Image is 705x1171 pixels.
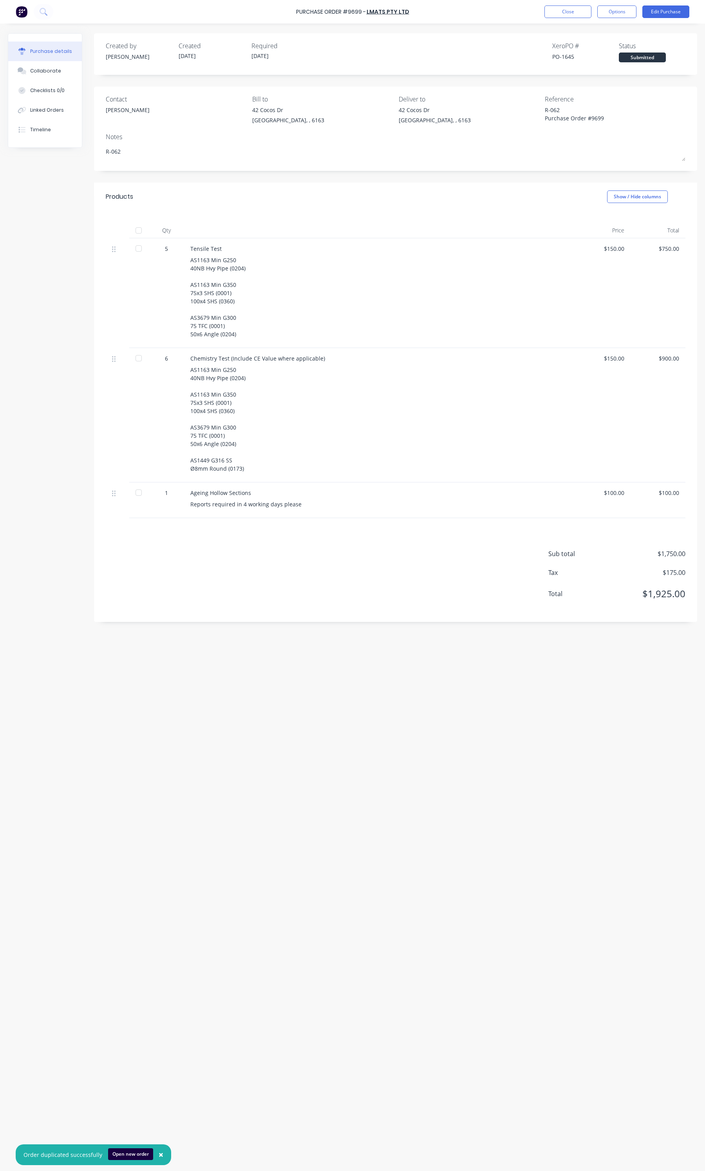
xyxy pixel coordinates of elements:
span: $1,925.00 [607,587,685,601]
div: PO-1645 [552,53,619,61]
div: Contact [106,94,246,104]
div: Status [619,41,685,51]
div: 42 Cocos Dr [399,106,471,114]
div: Reference [545,94,685,104]
div: $150.00 [582,354,624,363]
div: $900.00 [637,354,679,363]
div: Created [179,41,245,51]
div: 6 [155,354,178,363]
button: Edit Purchase [642,5,689,18]
div: Tensile Test [190,245,569,253]
div: [PERSON_NAME] [106,106,150,114]
div: AS1163 Min G250 40NB Hvy Pipe (0204) AS1163 Min G350 75x3 SHS (0001) 100x4 SHS (0360) AS3679 Min ... [190,366,569,473]
textarea: R-062 [106,143,685,161]
span: Sub total [548,549,607,558]
button: Timeline [8,120,82,140]
span: $175.00 [607,568,685,577]
div: [PERSON_NAME] [106,53,172,61]
a: LMATS PTY LTD [367,8,409,16]
button: Purchase details [8,42,82,61]
span: × [159,1149,163,1160]
div: $150.00 [582,245,624,253]
div: Total [631,223,685,238]
div: Xero PO # [552,41,619,51]
div: Products [106,192,133,201]
div: Ageing Hollow Sections [190,489,569,497]
div: Notes [106,132,685,141]
div: Price [576,223,631,238]
button: Checklists 0/0 [8,81,82,100]
div: AS1163 Min G250 40NB Hvy Pipe (0204) AS1163 Min G350 75x3 SHS (0001) 100x4 SHS (0360) AS3679 Min ... [190,256,569,338]
div: [GEOGRAPHIC_DATA], , 6163 [252,116,324,124]
div: Timeline [30,126,51,133]
div: Collaborate [30,67,61,74]
span: Tax [548,568,607,577]
div: Qty [149,223,184,238]
div: Order duplicated successfully [23,1151,102,1159]
div: $100.00 [582,489,624,497]
div: Reports required in 4 working days please [190,500,569,508]
div: [GEOGRAPHIC_DATA], , 6163 [399,116,471,124]
div: Required [251,41,318,51]
div: $100.00 [637,489,679,497]
div: Chemistry Test (Include CE Value where applicable) [190,354,569,363]
div: Bill to [252,94,393,104]
button: Linked Orders [8,100,82,120]
div: Purchase details [30,48,72,55]
div: Created by [106,41,172,51]
div: Submitted [619,53,666,62]
div: 5 [155,245,178,253]
div: Checklists 0/0 [30,87,65,94]
button: Options [597,5,636,18]
button: Show / Hide columns [607,190,668,203]
div: $750.00 [637,245,679,253]
div: 1 [155,489,178,497]
div: 42 Cocos Dr [252,106,324,114]
div: Deliver to [399,94,539,104]
button: Collaborate [8,61,82,81]
div: Purchase Order #9699 - [296,8,366,16]
span: $1,750.00 [607,549,685,558]
textarea: R-062 Purchase Order #9699 [545,106,643,123]
img: Factory [16,6,27,18]
button: Close [544,5,591,18]
div: Linked Orders [30,107,64,114]
span: Total [548,589,607,598]
button: Open new order [108,1148,153,1160]
button: Close [151,1146,171,1164]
